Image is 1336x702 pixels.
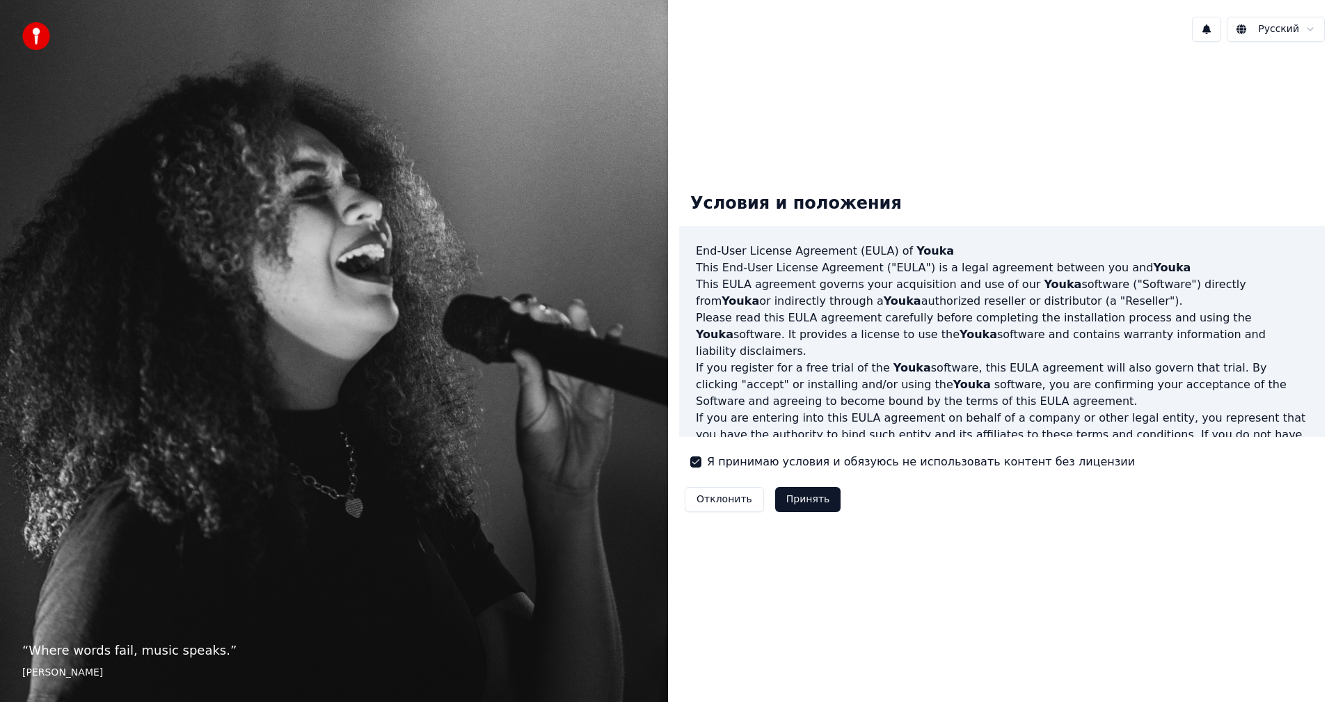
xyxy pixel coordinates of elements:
footer: [PERSON_NAME] [22,666,646,680]
span: Youka [916,244,954,257]
button: Принять [775,487,841,512]
div: Условия и положения [679,182,913,226]
span: Youka [884,294,921,308]
label: Я принимаю условия и обязуюсь не использовать контент без лицензии [707,454,1135,470]
img: youka [22,22,50,50]
p: Please read this EULA agreement carefully before completing the installation process and using th... [696,310,1308,360]
p: If you register for a free trial of the software, this EULA agreement will also govern that trial... [696,360,1308,410]
span: Youka [696,328,733,341]
span: Youka [1153,261,1191,274]
span: Youka [953,378,991,391]
p: If you are entering into this EULA agreement on behalf of a company or other legal entity, you re... [696,410,1308,477]
span: Youka [893,361,931,374]
span: Youka [722,294,759,308]
button: Отклонить [685,487,764,512]
p: This End-User License Agreement ("EULA") is a legal agreement between you and [696,260,1308,276]
p: “ Where words fail, music speaks. ” [22,641,646,660]
span: Youka [960,328,997,341]
span: Youka [1044,278,1081,291]
p: This EULA agreement governs your acquisition and use of our software ("Software") directly from o... [696,276,1308,310]
h3: End-User License Agreement (EULA) of [696,243,1308,260]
